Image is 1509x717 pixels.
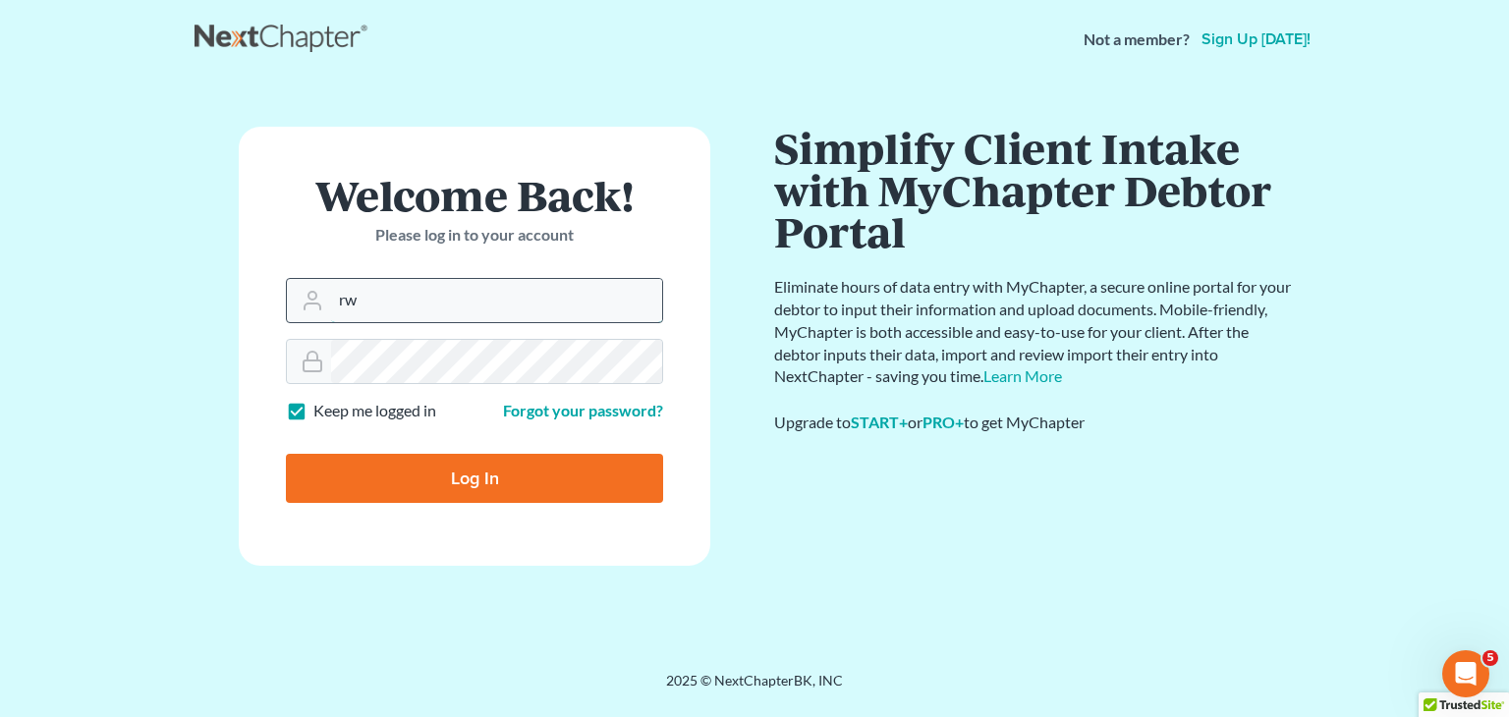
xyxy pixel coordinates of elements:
a: Forgot your password? [503,401,663,419]
input: Email Address [331,279,662,322]
a: START+ [851,413,908,431]
input: Log In [286,454,663,503]
a: Sign up [DATE]! [1198,31,1314,47]
iframe: Intercom live chat [1442,650,1489,697]
a: Learn More [983,366,1062,385]
a: PRO+ [922,413,964,431]
div: 2025 © NextChapterBK, INC [195,671,1314,706]
p: Please log in to your account [286,224,663,247]
h1: Welcome Back! [286,174,663,216]
p: Eliminate hours of data entry with MyChapter, a secure online portal for your debtor to input the... [774,276,1295,388]
strong: Not a member? [1084,28,1190,51]
label: Keep me logged in [313,400,436,422]
div: Upgrade to or to get MyChapter [774,412,1295,434]
h1: Simplify Client Intake with MyChapter Debtor Portal [774,127,1295,252]
span: 5 [1482,650,1498,666]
